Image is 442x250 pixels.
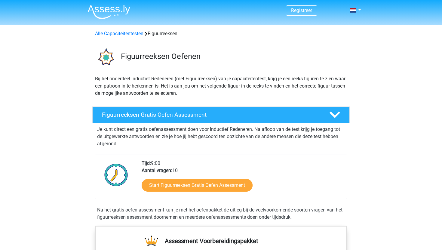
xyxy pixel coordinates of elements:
div: Na het gratis oefen assessment kun je met het oefenpakket de uitleg bij de veelvoorkomende soorte... [95,206,347,221]
img: Assessly [87,5,130,19]
p: Bij het onderdeel Inductief Redeneren (met Figuurreeksen) van je capaciteitentest, krijg je een r... [95,75,347,97]
img: figuurreeksen [93,45,118,70]
b: Aantal vragen: [142,168,172,173]
img: Klok [101,160,131,190]
b: Tijd: [142,160,151,166]
h4: Figuurreeksen Gratis Oefen Assessment [102,111,320,118]
a: Registreer [291,8,312,13]
p: Je kunt direct een gratis oefenassessment doen voor Inductief Redeneren. Na afloop van de test kr... [97,126,345,147]
h3: Figuurreeksen Oefenen [121,52,345,61]
a: Start Figuurreeksen Gratis Oefen Assessment [142,179,253,192]
div: Figuurreeksen [93,30,349,37]
a: Figuurreeksen Gratis Oefen Assessment [90,106,352,123]
a: Alle Capaciteitentesten [95,31,143,36]
div: 9:00 10 [137,160,347,199]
